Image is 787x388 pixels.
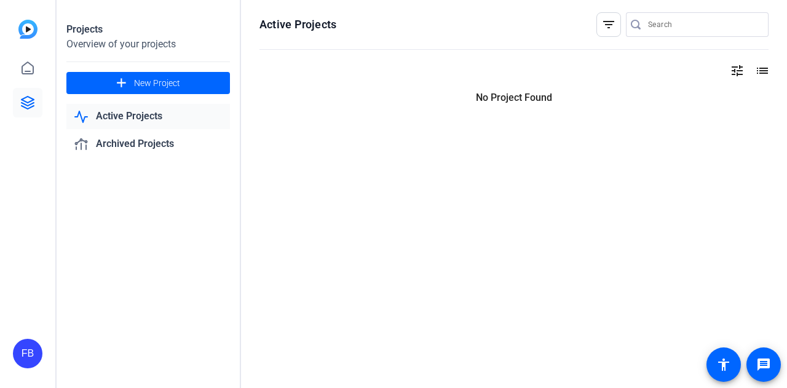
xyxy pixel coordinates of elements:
div: Projects [66,22,230,37]
img: blue-gradient.svg [18,20,38,39]
a: Archived Projects [66,132,230,157]
mat-icon: tune [730,63,745,78]
a: Active Projects [66,104,230,129]
div: Overview of your projects [66,37,230,52]
div: FB [13,339,42,368]
button: New Project [66,72,230,94]
mat-icon: accessibility [716,357,731,372]
mat-icon: list [754,63,769,78]
mat-icon: filter_list [601,17,616,32]
p: No Project Found [259,90,769,105]
input: Search [648,17,759,32]
mat-icon: add [114,76,129,91]
h1: Active Projects [259,17,336,32]
span: New Project [134,77,180,90]
mat-icon: message [756,357,771,372]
